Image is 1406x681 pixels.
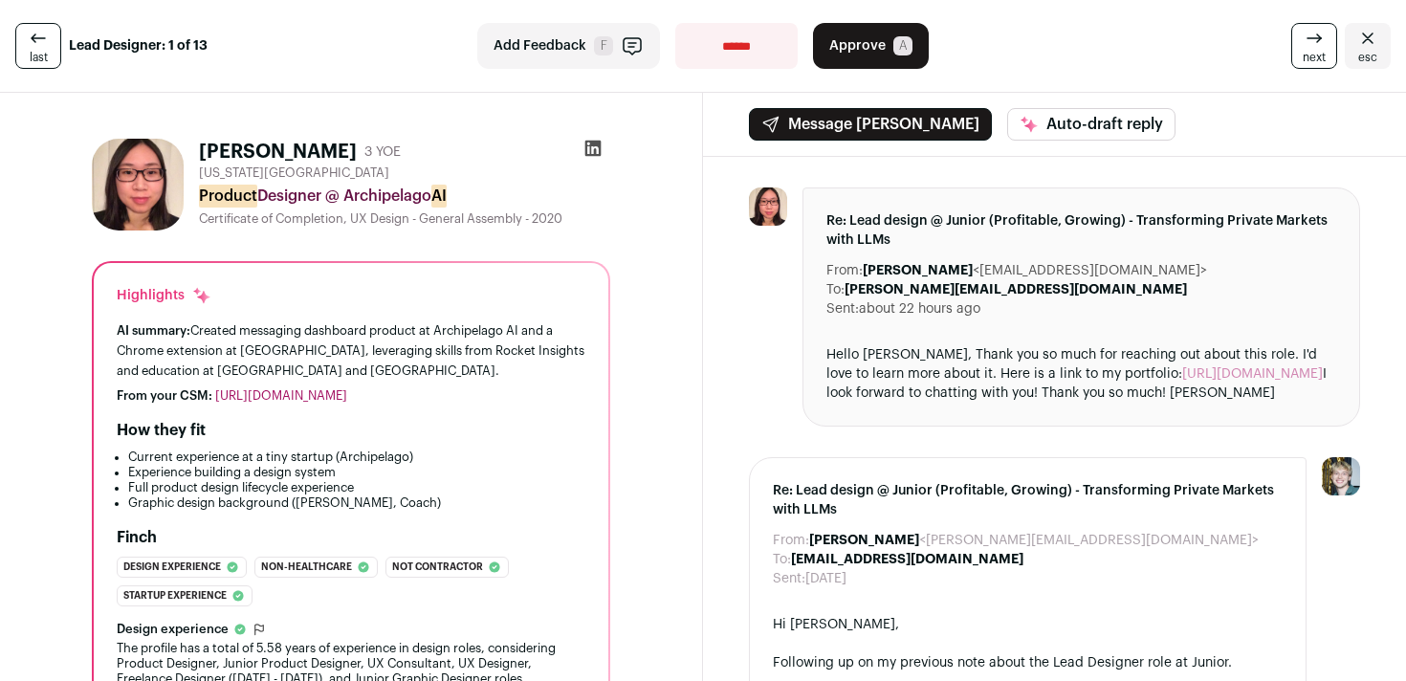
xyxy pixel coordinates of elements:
[826,345,1336,403] div: Hello [PERSON_NAME], Thank you so much for reaching out about this role. I'd love to learn more a...
[826,299,859,319] dt: Sent:
[859,299,980,319] dd: about 22 hours ago
[826,211,1336,250] span: Re: Lead design @ Junior (Profitable, Growing) - Transforming Private Markets with LLMs
[1303,50,1326,65] span: next
[128,495,585,511] li: Graphic design background ([PERSON_NAME], Coach)
[1358,50,1377,65] span: esc
[261,558,352,577] span: Non-healthcare
[594,36,613,55] span: F
[30,50,48,65] span: last
[773,615,1283,634] div: Hi [PERSON_NAME],
[749,108,992,141] button: Message [PERSON_NAME]
[477,23,660,69] button: Add Feedback F
[809,534,919,547] b: [PERSON_NAME]
[117,389,212,402] span: From your CSM:
[826,261,863,280] dt: From:
[199,139,357,165] h1: [PERSON_NAME]
[123,558,221,577] span: Design experience
[845,283,1187,297] b: [PERSON_NAME][EMAIL_ADDRESS][DOMAIN_NAME]
[15,23,61,69] a: last
[829,36,886,55] span: Approve
[773,531,809,550] dt: From:
[826,280,845,299] dt: To:
[128,450,585,465] li: Current experience at a tiny startup (Archipelago)
[893,36,912,55] span: A
[813,23,929,69] button: Approve A
[494,36,586,55] span: Add Feedback
[1345,23,1391,69] a: Close
[773,569,805,588] dt: Sent:
[199,211,610,227] div: Certificate of Completion, UX Design - General Assembly - 2020
[809,531,1259,550] dd: <[PERSON_NAME][EMAIL_ADDRESS][DOMAIN_NAME]>
[117,286,211,305] div: Highlights
[431,185,447,208] mark: AI
[199,165,389,181] span: [US_STATE][GEOGRAPHIC_DATA]
[1182,367,1323,381] a: [URL][DOMAIN_NAME]
[117,320,585,381] div: Created messaging dashboard product at Archipelago AI and a Chrome extension at [GEOGRAPHIC_DATA]...
[749,187,787,226] img: ccbc9c782ea281c9d498877457cd3302e6193a20f404f5c42100d85c7446fa6d.jpg
[773,550,791,569] dt: To:
[128,465,585,480] li: Experience building a design system
[773,653,1283,672] div: Following up on my previous note about the Lead Designer role at Junior.
[117,526,157,549] h2: Finch
[215,389,347,402] a: [URL][DOMAIN_NAME]
[128,480,585,495] li: Full product design lifecycle experience
[123,586,227,605] span: Startup experience
[791,553,1023,566] b: [EMAIL_ADDRESS][DOMAIN_NAME]
[863,261,1207,280] dd: <[EMAIL_ADDRESS][DOMAIN_NAME]>
[773,481,1283,519] span: Re: Lead design @ Junior (Profitable, Growing) - Transforming Private Markets with LLMs
[392,558,483,577] span: Not contractor
[117,324,190,337] span: AI summary:
[199,185,610,208] div: Designer @ Archipelago
[199,185,257,208] mark: Product
[92,139,184,231] img: ccbc9c782ea281c9d498877457cd3302e6193a20f404f5c42100d85c7446fa6d.jpg
[1291,23,1337,69] a: next
[117,622,229,637] span: Design experience
[1322,457,1360,495] img: 6494470-medium_jpg
[69,36,208,55] strong: Lead Designer: 1 of 13
[805,569,846,588] dd: [DATE]
[863,264,973,277] b: [PERSON_NAME]
[364,143,401,162] div: 3 YOE
[1007,108,1175,141] button: Auto-draft reply
[117,419,206,442] h2: How they fit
